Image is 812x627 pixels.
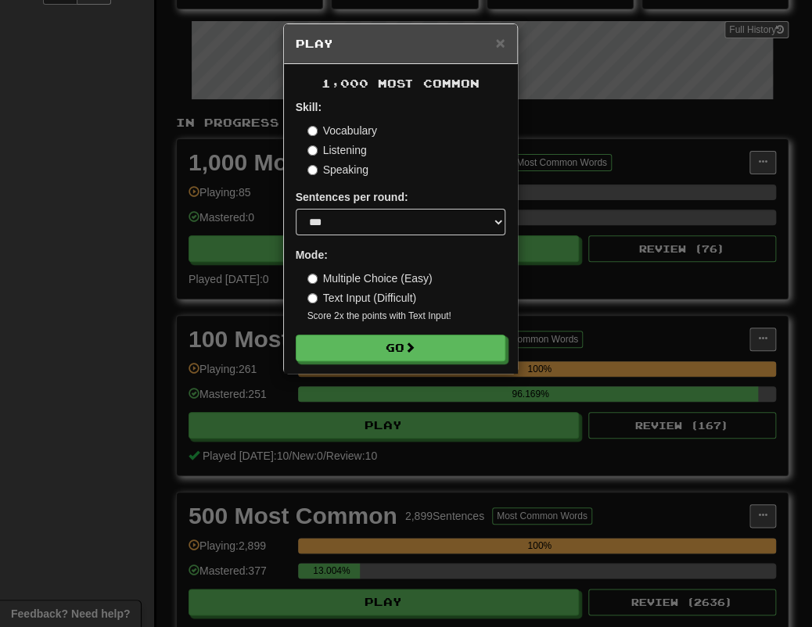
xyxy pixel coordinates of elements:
label: Listening [307,142,367,158]
input: Listening [307,145,318,156]
label: Speaking [307,162,368,177]
input: Text Input (Difficult) [307,293,318,303]
input: Multiple Choice (Easy) [307,274,318,284]
input: Speaking [307,165,318,175]
h5: Play [296,36,505,52]
label: Text Input (Difficult) [307,290,417,306]
strong: Skill: [296,101,322,113]
button: Close [495,34,505,51]
label: Sentences per round: [296,189,408,205]
input: Vocabulary [307,126,318,136]
span: × [495,34,505,52]
small: Score 2x the points with Text Input ! [307,310,505,323]
span: 1,000 Most Common [322,77,480,90]
label: Multiple Choice (Easy) [307,271,433,286]
strong: Mode: [296,249,328,261]
label: Vocabulary [307,123,377,138]
button: Go [296,335,505,361]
